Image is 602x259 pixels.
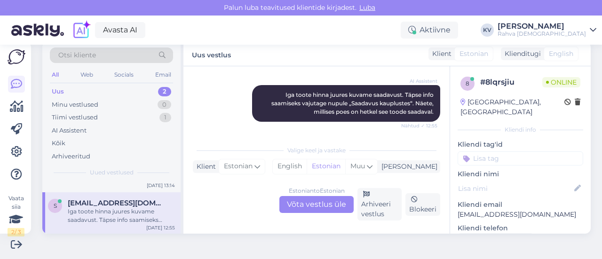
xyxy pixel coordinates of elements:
div: Tiimi vestlused [52,113,98,122]
span: Nähtud ✓ 12:55 [401,122,437,129]
div: Uus [52,87,64,96]
div: Klienditugi [501,49,541,59]
div: 0 [158,100,171,110]
a: Avasta AI [95,22,145,38]
input: Lisa tag [458,151,583,165]
a: [PERSON_NAME]Rahva [DEMOGRAPHIC_DATA] [498,23,596,38]
div: All [50,69,61,81]
div: Estonian to Estonian [289,187,345,195]
div: Küsi telefoninumbrit [458,233,533,246]
div: Vaata siia [8,194,24,236]
div: 2 / 3 [8,228,24,236]
span: Otsi kliente [58,50,96,60]
span: 8 [466,80,469,87]
div: Minu vestlused [52,100,98,110]
img: explore-ai [71,20,91,40]
div: AI Assistent [52,126,87,135]
div: [DATE] 12:55 [146,224,175,231]
span: Online [542,77,580,87]
span: s [54,202,57,209]
div: Arhiveeritud [52,152,90,161]
div: Võta vestlus üle [279,196,354,213]
div: [PERSON_NAME] [378,162,437,172]
div: [PERSON_NAME] [498,23,586,30]
div: KV [481,24,494,37]
div: [DATE] 13:14 [147,182,175,189]
p: Kliendi telefon [458,223,583,233]
span: Luba [356,3,378,12]
div: Klient [193,162,216,172]
span: siimandreson@gmail.com [68,199,166,207]
div: Estonian [307,159,345,173]
span: Estonian [459,49,488,59]
span: Estonian [224,161,253,172]
img: Askly Logo [8,49,25,64]
div: English [273,159,307,173]
div: Web [79,69,95,81]
div: Valige keel ja vastake [193,146,440,155]
span: Muu [350,162,365,170]
div: Email [153,69,173,81]
div: 2 [158,87,171,96]
div: 1 [159,113,171,122]
div: Iga toote hinna juures kuvame saadavust. Täpse info saamiseks vajutage nupule „Saadavus kaupluste... [68,207,175,224]
span: Uued vestlused [90,168,134,177]
div: Rahva [DEMOGRAPHIC_DATA] [498,30,586,38]
span: Iga toote hinna juures kuvame saadavust. Täpse info saamiseks vajutage nupule „Saadavus kaupluste... [271,91,435,115]
p: [EMAIL_ADDRESS][DOMAIN_NAME] [458,210,583,220]
p: Kliendi email [458,200,583,210]
div: Arhiveeri vestlus [357,188,402,220]
div: Kliendi info [458,126,583,134]
div: Kõik [52,139,65,148]
div: Aktiivne [401,22,458,39]
p: Kliendi tag'id [458,140,583,149]
input: Lisa nimi [458,183,572,194]
div: Socials [112,69,135,81]
p: Kliendi nimi [458,169,583,179]
span: AI Assistent [402,78,437,85]
label: Uus vestlus [192,47,231,60]
div: Klient [428,49,451,59]
div: Blokeeri [405,193,440,216]
span: English [549,49,573,59]
div: [GEOGRAPHIC_DATA], [GEOGRAPHIC_DATA] [460,97,564,117]
div: # 8lqrsjiu [480,77,542,88]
